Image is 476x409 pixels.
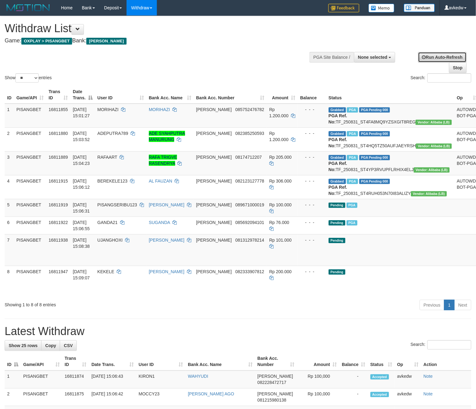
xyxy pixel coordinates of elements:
a: [PERSON_NAME] [149,269,184,274]
td: PISANGBET [21,371,62,389]
a: AL FAUZAN [149,179,172,183]
span: [DATE] 15:08:38 [73,238,90,249]
th: User ID: activate to sort column ascending [95,86,146,104]
td: PISANGBET [14,151,46,175]
a: [PERSON_NAME] [149,238,184,243]
img: MOTION_logo.png [5,3,52,12]
span: Marked by avkedw [347,203,357,208]
span: PISANGSERIBU123 [97,202,137,207]
td: MOCCY23 [136,389,185,406]
span: 16811938 [49,238,68,243]
span: OXPLAY > PISANGBET [21,38,72,45]
a: [PERSON_NAME] AGO [188,392,234,397]
a: Previous [420,300,444,310]
span: Rp 205.000 [269,155,292,160]
span: Copy 082385250593 to clipboard [236,131,264,136]
td: 7 [5,234,14,266]
label: Search: [411,73,471,83]
span: 16811889 [49,155,68,160]
th: Bank Acc. Name: activate to sort column ascending [185,353,255,371]
td: PISANGBET [14,104,46,128]
td: PISANGBET [14,234,46,266]
a: Stop [449,62,467,73]
td: 2 [5,127,14,151]
span: Rp 100.000 [269,202,292,207]
td: KIRON1 [136,371,185,389]
td: 4 [5,175,14,199]
span: Copy 082123127778 to clipboard [236,179,264,183]
span: Copy [45,343,56,348]
td: 6 [5,217,14,234]
a: Note [424,374,433,379]
th: Trans ID: activate to sort column ascending [62,353,89,371]
th: ID: activate to sort column descending [5,353,21,371]
a: Show 25 rows [5,340,41,351]
span: [PERSON_NAME] [86,38,126,45]
div: - - - [300,269,324,275]
th: Action [421,353,471,371]
th: Bank Acc. Number: activate to sort column ascending [255,353,297,371]
span: ADEPUTRA789 [97,131,128,136]
a: [PERSON_NAME] [149,202,184,207]
span: Vendor URL: https://dashboard.q2checkout.com/secure [414,167,450,173]
span: Show 25 rows [9,343,37,348]
span: Vendor URL: https://dashboard.q2checkout.com/secure [411,191,447,196]
span: Marked by avkedw [347,155,358,160]
span: KEKELE [97,269,114,274]
span: UJANGHOXI [97,238,123,243]
a: 1 [444,300,455,310]
a: Note [424,392,433,397]
span: Rp 1.200.000 [269,131,288,142]
a: CSV [60,340,77,351]
th: Op: activate to sort column ascending [395,353,421,371]
div: - - - [300,202,324,208]
span: Marked by avkvina [347,131,358,136]
td: Rp 100,000 [297,371,340,389]
a: WAHYUDI [188,374,208,379]
label: Show entries [5,73,52,83]
div: - - - [300,106,324,113]
td: PISANGBET [14,127,46,151]
span: Copy 089671000019 to clipboard [236,202,264,207]
td: 5 [5,199,14,217]
span: [DATE] 15:09:07 [73,269,90,280]
th: Bank Acc. Number: activate to sort column ascending [194,86,267,104]
th: Game/API: activate to sort column ascending [14,86,46,104]
span: 16811947 [49,269,68,274]
span: [PERSON_NAME] [257,392,293,397]
span: Vendor URL: https://dashboard.q2checkout.com/secure [416,120,452,125]
div: PGA Site Balance / [309,52,354,62]
div: - - - [300,154,324,160]
th: Balance [298,86,326,104]
span: [PERSON_NAME] [196,220,232,225]
td: PISANGBET [14,175,46,199]
select: Showentries [15,73,39,83]
th: ID [5,86,14,104]
span: Rp 76.000 [269,220,289,225]
span: Pending [329,238,345,243]
span: Grabbed [329,107,346,113]
th: Amount: activate to sort column ascending [297,353,340,371]
span: [PERSON_NAME] [257,374,293,379]
span: Vendor URL: https://dashboard.q2checkout.com/secure [416,144,452,149]
span: Grabbed [329,155,346,160]
span: Rp 1.200.000 [269,107,288,118]
span: [DATE] 15:03:52 [73,131,90,142]
th: Bank Acc. Name: activate to sort column ascending [146,86,194,104]
th: Balance: activate to sort column ascending [340,353,368,371]
a: SUGANDA [149,220,170,225]
span: Grabbed [329,131,346,136]
span: [PERSON_NAME] [196,107,232,112]
td: TF_250831_ST4YP3RVUPFLRHIX4ELJ [326,151,454,175]
span: Marked by avkedw [347,179,358,184]
a: MORIHAZI [149,107,170,112]
span: Copy 081215980138 to clipboard [257,398,286,403]
td: PISANGBET [14,266,46,297]
span: PGA Pending [359,179,390,184]
span: Pending [329,220,345,226]
td: 16811874 [62,371,89,389]
span: 16811855 [49,107,68,112]
h1: Latest Withdraw [5,325,471,338]
span: Copy 085692094101 to clipboard [236,220,264,225]
img: Button%20Memo.svg [369,4,395,12]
